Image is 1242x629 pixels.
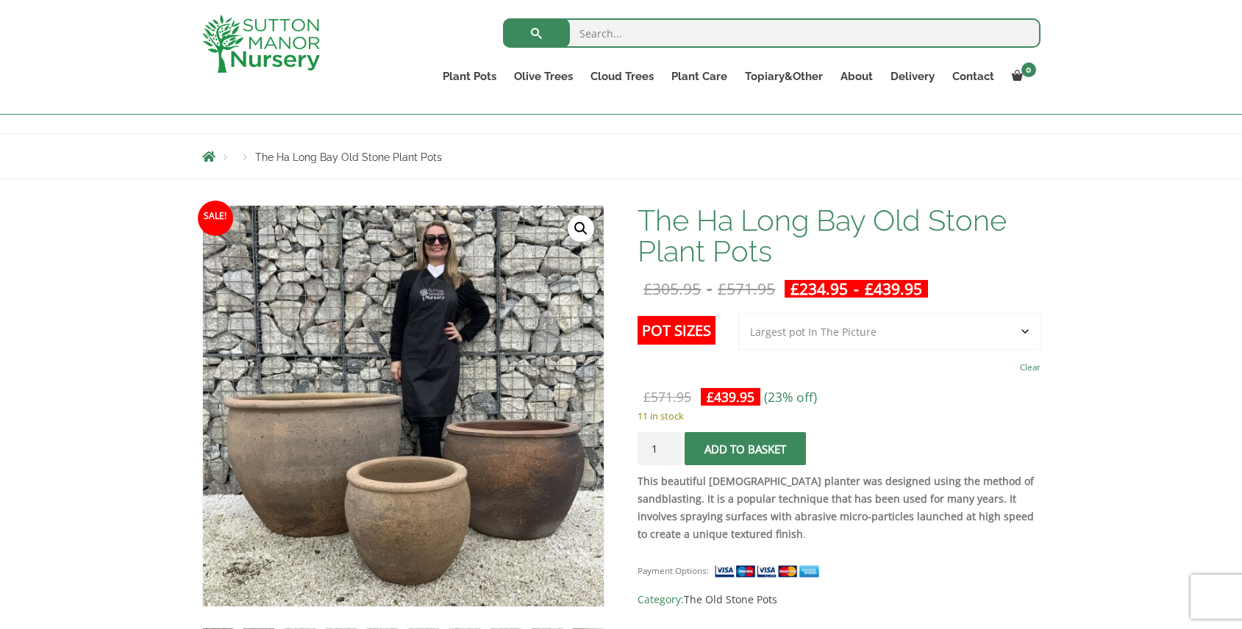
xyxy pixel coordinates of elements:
span: Sale! [198,201,233,236]
a: Contact [943,66,1003,87]
a: Plant Pots [434,66,505,87]
img: payment supported [714,564,824,579]
img: logo [202,15,320,73]
label: Pot Sizes [638,316,715,345]
bdi: 571.95 [718,278,775,299]
bdi: 305.95 [643,278,701,299]
span: The Ha Long Bay Old Stone Plant Pots [255,151,442,163]
span: Category: [638,591,1040,608]
nav: Breadcrumbs [202,151,1041,162]
bdi: 571.95 [643,388,691,406]
a: Clear options [1020,357,1041,378]
a: Cloud Trees [582,66,663,87]
bdi: 234.95 [790,278,848,299]
a: The Old Stone Pots [684,592,777,606]
span: £ [865,278,874,299]
del: - [638,280,781,298]
a: Topiary&Other [736,66,832,87]
span: £ [643,278,652,299]
a: Delivery [882,66,943,87]
span: 0 [1021,62,1036,77]
span: £ [707,388,714,406]
button: Add to basket [685,432,806,465]
a: About [832,66,882,87]
strong: This beautiful [DEMOGRAPHIC_DATA] planter was designed using the method of sandblasting. It is a ... [638,474,1034,541]
a: View full-screen image gallery [568,215,594,242]
span: £ [718,278,727,299]
bdi: 439.95 [707,388,754,406]
ins: - [785,280,928,298]
p: . [638,472,1040,543]
p: 11 in stock [638,407,1040,425]
span: £ [790,278,799,299]
span: (23% off) [764,388,817,406]
a: 0 [1003,66,1041,87]
input: Search... [503,18,1041,48]
h1: The Ha Long Bay Old Stone Plant Pots [638,205,1040,267]
span: £ [643,388,651,406]
bdi: 439.95 [865,278,922,299]
a: Olive Trees [505,66,582,87]
input: Product quantity [638,432,682,465]
a: Plant Care [663,66,736,87]
small: Payment Options: [638,565,709,576]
